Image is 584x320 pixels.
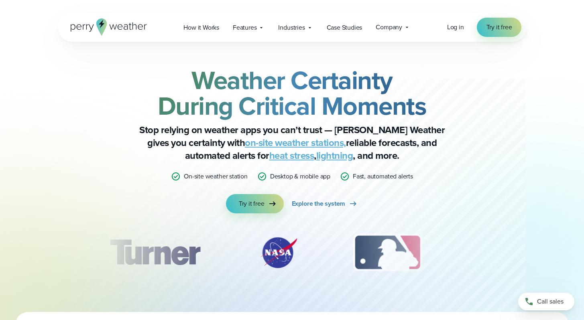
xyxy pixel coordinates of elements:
[98,233,212,273] div: 1 of 12
[447,22,464,32] a: Log in
[486,22,512,32] span: Try it free
[345,233,430,273] img: MLB.svg
[158,61,427,125] strong: Weather Certainty During Critical Moments
[320,19,369,36] a: Case Studies
[376,22,402,32] span: Company
[250,233,307,273] img: NASA.svg
[177,19,226,36] a: How it Works
[184,172,248,181] p: On-site weather station
[292,194,358,213] a: Explore the system
[278,23,305,32] span: Industries
[250,233,307,273] div: 2 of 12
[537,297,564,306] span: Call sales
[245,136,346,150] a: on-site weather stations,
[518,293,574,310] a: Call sales
[226,194,284,213] a: Try it free
[316,148,353,163] a: lightning
[270,172,330,181] p: Desktop & mobile app
[345,233,430,273] div: 3 of 12
[292,199,346,209] span: Explore the system
[468,233,533,273] div: 4 of 12
[477,18,522,37] a: Try it free
[132,124,453,162] p: Stop relying on weather apps you can’t trust — [PERSON_NAME] Weather gives you certainty with rel...
[327,23,362,32] span: Case Studies
[98,233,212,273] img: Turner-Construction_1.svg
[269,148,314,163] a: heat stress
[239,199,265,209] span: Try it free
[183,23,219,32] span: How it Works
[98,233,486,277] div: slideshow
[233,23,256,32] span: Features
[468,233,533,273] img: PGA.svg
[353,172,413,181] p: Fast, automated alerts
